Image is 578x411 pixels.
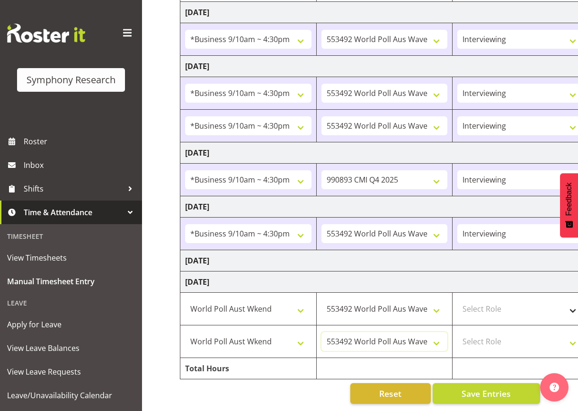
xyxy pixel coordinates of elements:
span: Shifts [24,182,123,196]
span: Roster [24,134,137,149]
span: Inbox [24,158,137,172]
div: Leave [2,293,140,313]
span: Save Entries [462,387,511,400]
div: Symphony Research [27,73,116,87]
button: Feedback - Show survey [560,173,578,237]
span: View Timesheets [7,251,135,265]
span: View Leave Requests [7,365,135,379]
td: Total Hours [180,358,317,379]
a: Manual Timesheet Entry [2,270,140,293]
a: View Leave Balances [2,336,140,360]
span: Manual Timesheet Entry [7,274,135,289]
div: Timesheet [2,227,140,246]
span: View Leave Balances [7,341,135,355]
span: Leave/Unavailability Calendar [7,388,135,402]
button: Save Entries [433,383,540,404]
img: help-xxl-2.png [550,383,559,392]
img: Rosterit website logo [7,24,85,43]
span: Time & Attendance [24,205,123,219]
span: Feedback [565,183,573,216]
a: Apply for Leave [2,313,140,336]
span: Reset [379,387,401,400]
a: Leave/Unavailability Calendar [2,384,140,407]
span: Apply for Leave [7,317,135,332]
a: View Leave Requests [2,360,140,384]
button: Reset [350,383,431,404]
a: View Timesheets [2,246,140,270]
